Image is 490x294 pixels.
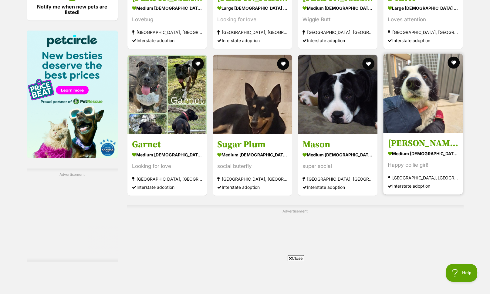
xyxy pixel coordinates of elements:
a: Mason medium [DEMOGRAPHIC_DATA] Dog super social [GEOGRAPHIC_DATA], [GEOGRAPHIC_DATA] Interstate ... [298,134,377,195]
iframe: Help Scout Beacon - Open [446,264,478,282]
div: Looking for love [217,15,288,24]
strong: [GEOGRAPHIC_DATA], [GEOGRAPHIC_DATA] [217,28,288,36]
a: [PERSON_NAME] 🌑 medium [DEMOGRAPHIC_DATA] Dog Happy collie girl! [GEOGRAPHIC_DATA], [GEOGRAPHIC_D... [383,133,463,194]
div: Interstate adoption [302,36,373,45]
div: Interstate adoption [132,183,202,191]
button: favourite [448,57,460,69]
button: favourite [277,58,289,70]
div: super social [302,162,373,170]
div: Interstate adoption [302,183,373,191]
iframe: Advertisement [98,264,392,291]
strong: [GEOGRAPHIC_DATA], [GEOGRAPHIC_DATA] [217,175,288,183]
img: Sugar Plum - Australian Kelpie Dog [213,55,292,134]
div: Looking for love [132,162,202,170]
strong: [GEOGRAPHIC_DATA], [GEOGRAPHIC_DATA] [388,28,458,36]
iframe: Advertisement [27,180,118,256]
div: Lovebug [132,15,202,24]
span: Close [288,255,304,261]
h3: Sugar Plum [217,139,288,150]
strong: medium [DEMOGRAPHIC_DATA] Dog [132,150,202,159]
iframe: Advertisement [148,216,442,292]
strong: medium [DEMOGRAPHIC_DATA] Dog [388,149,458,158]
button: favourite [192,58,204,70]
div: Wiggle Butt [302,15,373,24]
strong: [GEOGRAPHIC_DATA], [GEOGRAPHIC_DATA] [132,28,202,36]
h3: Mason [302,139,373,150]
div: Interstate adoption [217,183,288,191]
button: favourite [362,58,374,70]
strong: medium [DEMOGRAPHIC_DATA] Dog [217,150,288,159]
div: Interstate adoption [132,36,202,45]
div: Interstate adoption [217,36,288,45]
strong: [GEOGRAPHIC_DATA], [GEOGRAPHIC_DATA] [132,175,202,183]
strong: medium [DEMOGRAPHIC_DATA] Dog [302,150,373,159]
strong: medium [DEMOGRAPHIC_DATA] Dog [132,4,202,12]
div: Interstate adoption [388,36,458,45]
h3: Garnet [132,139,202,150]
strong: [GEOGRAPHIC_DATA], [GEOGRAPHIC_DATA] [302,28,373,36]
strong: large [DEMOGRAPHIC_DATA] Dog [217,4,288,12]
strong: medium [DEMOGRAPHIC_DATA] Dog [302,4,373,12]
strong: [GEOGRAPHIC_DATA], [GEOGRAPHIC_DATA] [302,175,373,183]
div: Loves attention [388,15,458,24]
img: Luna 🌑 - Border Collie Dog [383,54,463,133]
img: Mason - Staffordshire Bull Terrier Dog [298,55,377,134]
div: social buterfly [217,162,288,170]
img: Garnet - American Bulldog [127,55,207,134]
img: Pet Circle promo banner [27,31,118,158]
a: Sugar Plum medium [DEMOGRAPHIC_DATA] Dog social buterfly [GEOGRAPHIC_DATA], [GEOGRAPHIC_DATA] Int... [213,134,292,195]
h3: [PERSON_NAME] 🌑 [388,137,458,149]
div: Interstate adoption [388,182,458,190]
a: Garnet medium [DEMOGRAPHIC_DATA] Dog Looking for love [GEOGRAPHIC_DATA], [GEOGRAPHIC_DATA] Inters... [127,134,207,195]
div: Happy collie girl! [388,161,458,169]
div: Advertisement [27,169,118,262]
strong: [GEOGRAPHIC_DATA], [GEOGRAPHIC_DATA] [388,173,458,182]
strong: large [DEMOGRAPHIC_DATA] Dog [388,4,458,12]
